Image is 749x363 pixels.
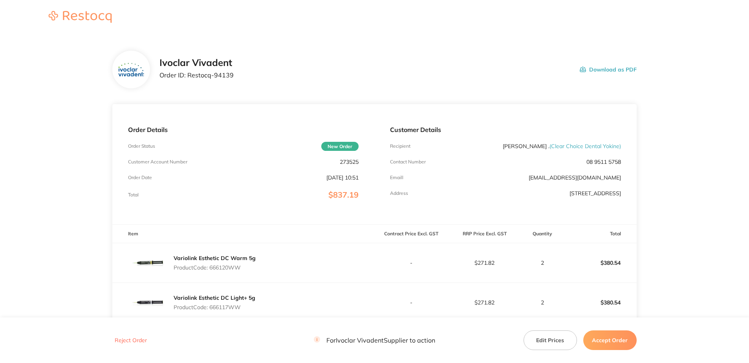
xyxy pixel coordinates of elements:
[340,159,359,165] p: 273525
[448,225,521,243] th: RRP Price Excl. GST
[174,304,255,310] p: Product Code: 666117WW
[375,299,447,306] p: -
[112,225,374,243] th: Item
[328,190,359,200] span: $837.19
[521,225,563,243] th: Quantity
[174,294,255,301] a: Variolink Esthetic DC Light+ 5g
[128,159,187,165] p: Customer Account Number
[529,174,621,181] a: [EMAIL_ADDRESS][DOMAIN_NAME]
[522,260,563,266] p: 2
[321,142,359,151] span: New Order
[174,255,256,262] a: Variolink Esthetic DC Warm 5g
[128,143,155,149] p: Order Status
[563,225,637,243] th: Total
[448,260,521,266] p: $271.82
[549,143,621,150] span: ( Clear Choice Dental Yokine )
[128,175,152,180] p: Order Date
[583,330,637,350] button: Accept Order
[41,11,119,24] a: Restocq logo
[374,225,448,243] th: Contract Price Excl. GST
[41,11,119,23] img: Restocq logo
[159,57,234,68] h2: Ivoclar Vivadent
[390,126,621,133] p: Customer Details
[586,159,621,165] p: 08 9511 5758
[118,63,144,77] img: ZTZpajdpOQ
[112,337,149,344] button: Reject Order
[375,260,447,266] p: -
[390,143,410,149] p: Recipient
[570,190,621,196] p: [STREET_ADDRESS]
[390,175,403,180] p: Emaill
[390,159,426,165] p: Contact Number
[503,143,621,149] p: [PERSON_NAME] .
[390,191,408,196] p: Address
[448,299,521,306] p: $271.82
[174,264,256,271] p: Product Code: 666120WW
[128,283,167,322] img: Y3o3MHAwdg
[128,243,167,282] img: Z2dsY2VvbQ
[564,293,636,312] p: $380.54
[128,126,359,133] p: Order Details
[564,253,636,272] p: $380.54
[128,192,139,198] p: Total
[524,330,577,350] button: Edit Prices
[326,174,359,181] p: [DATE] 10:51
[580,57,637,82] button: Download as PDF
[314,337,435,344] p: For Ivoclar Vivadent Supplier to action
[522,299,563,306] p: 2
[159,71,234,79] p: Order ID: Restocq- 94139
